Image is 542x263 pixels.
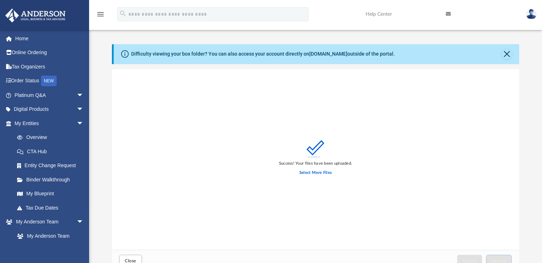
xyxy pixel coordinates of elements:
div: Difficulty viewing your box folder? You can also access your account directly on outside of the p... [131,50,395,58]
img: User Pic [526,9,537,19]
div: grid [112,69,520,250]
a: My Anderson Team [10,229,87,243]
a: Order StatusNEW [5,74,94,88]
div: Success! Your files have been uploaded. [279,160,352,167]
label: Select More Files [299,170,332,176]
a: Digital Productsarrow_drop_down [5,102,94,117]
span: Close [125,259,136,263]
span: arrow_drop_down [77,88,91,103]
span: Cancel [463,259,477,263]
a: Home [5,31,94,46]
button: Close [502,49,512,59]
a: Platinum Q&Aarrow_drop_down [5,88,94,102]
a: [DOMAIN_NAME] [309,51,347,57]
i: search [119,10,127,17]
a: My Anderson Teamarrow_drop_down [5,215,91,229]
img: Anderson Advisors Platinum Portal [3,9,68,22]
a: My Entitiesarrow_drop_down [5,116,94,130]
a: Online Ordering [5,46,94,60]
a: CTA Hub [10,144,94,159]
a: Overview [10,130,94,145]
a: Binder Walkthrough [10,172,94,187]
a: Entity Change Request [10,159,94,173]
div: NEW [41,76,57,86]
span: arrow_drop_down [77,102,91,117]
span: arrow_drop_down [77,116,91,131]
a: Tax Organizers [5,60,94,74]
span: Upload [491,259,506,263]
a: Tax Due Dates [10,201,94,215]
i: menu [96,10,105,19]
a: My Blueprint [10,187,91,201]
span: arrow_drop_down [77,215,91,230]
a: menu [96,14,105,19]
